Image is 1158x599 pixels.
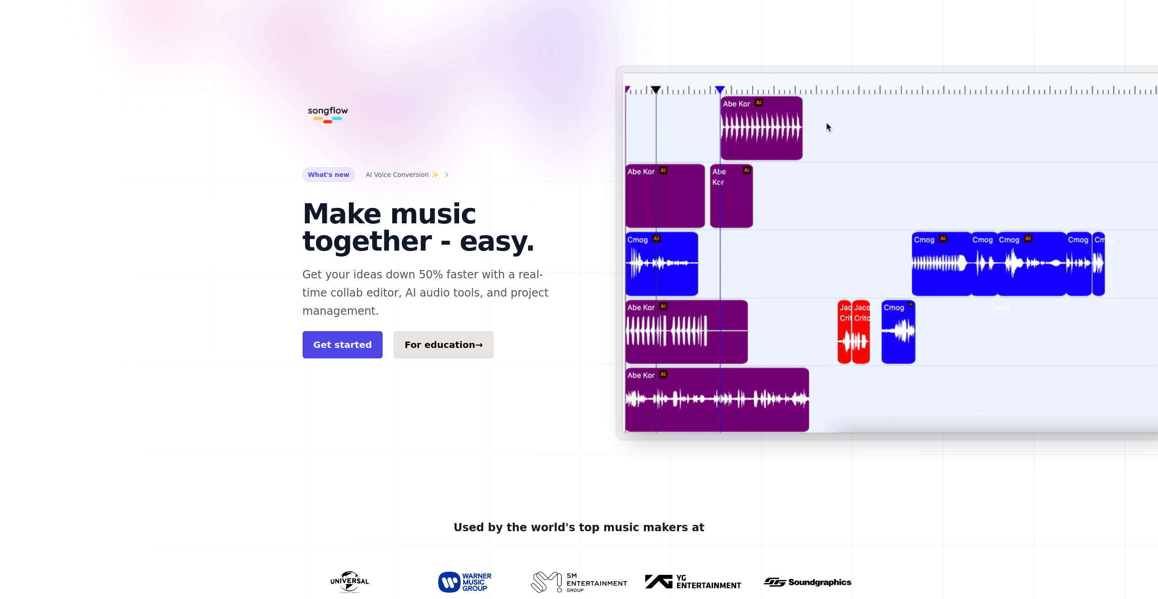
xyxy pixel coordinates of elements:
a: For education [394,331,494,358]
img: Songflow [303,87,354,138]
img: YG [645,574,741,591]
img: Soundgraphics [759,574,855,590]
span: AI Voice Conversion ✨ [366,169,439,180]
img: Universal [303,571,399,593]
h2: Used by the world's top music makers at [303,520,856,535]
h1: Make music together - easy. [303,200,565,255]
p: Get your ideas down 50% faster with a real-time collab editor, AI audio tools, and project manage... [303,266,565,320]
img: Warner [417,571,513,593]
a: Get started [303,331,383,358]
span: → [475,339,483,350]
span: What's new [303,167,355,182]
img: SM [531,572,627,593]
a: What's new AI Voice Conversion ✨ [303,167,451,182]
